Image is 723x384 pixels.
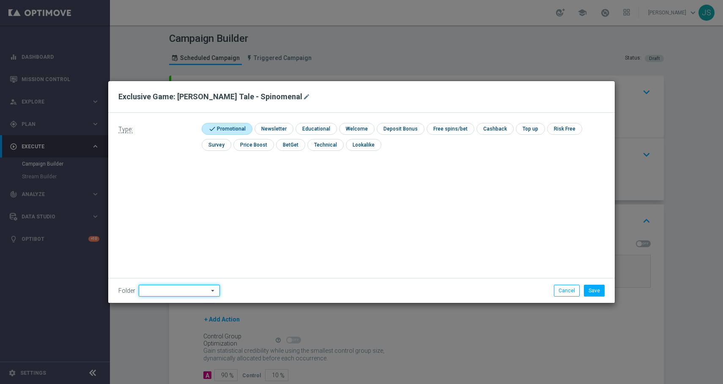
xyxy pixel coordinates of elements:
[118,287,135,294] label: Folder
[554,285,580,297] button: Cancel
[303,93,310,100] i: mode_edit
[209,285,217,296] i: arrow_drop_down
[118,92,302,102] h2: Exclusive Game: [PERSON_NAME] Tale - Spinomenal
[584,285,605,297] button: Save
[118,126,133,133] span: Type:
[302,92,313,102] button: mode_edit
